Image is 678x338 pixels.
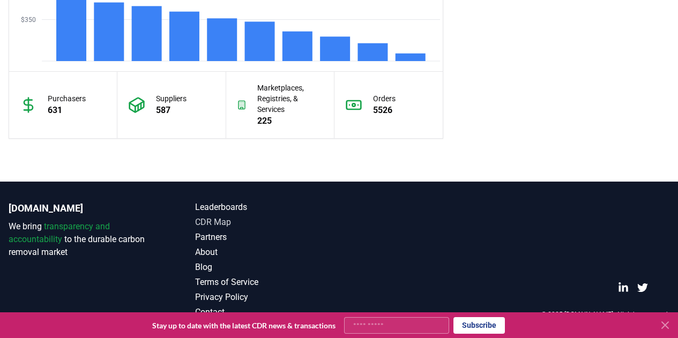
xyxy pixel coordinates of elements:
a: Leaderboards [195,201,339,214]
p: 225 [257,115,323,127]
p: [DOMAIN_NAME] [9,201,152,216]
p: 631 [48,104,86,117]
tspan: $350 [21,16,36,24]
p: Orders [373,93,396,104]
a: Contact [195,306,339,319]
p: Purchasers [48,93,86,104]
p: 5526 [373,104,396,117]
a: Privacy Policy [195,291,339,304]
p: Marketplaces, Registries, & Services [257,82,323,115]
a: CDR Map [195,216,339,229]
a: About [195,246,339,259]
a: Blog [195,261,339,274]
p: 587 [156,104,187,117]
p: We bring to the durable carbon removal market [9,220,152,259]
a: Twitter [637,282,648,293]
a: Terms of Service [195,276,339,289]
p: Suppliers [156,93,187,104]
a: LinkedIn [618,282,629,293]
p: © 2025 [DOMAIN_NAME]. All rights reserved. [541,310,669,319]
span: transparency and accountability [9,221,110,244]
a: Partners [195,231,339,244]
